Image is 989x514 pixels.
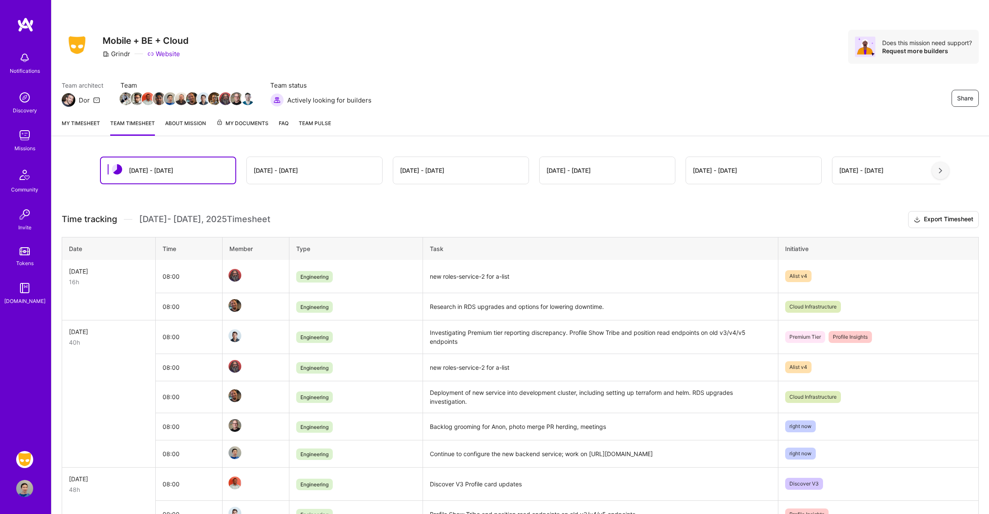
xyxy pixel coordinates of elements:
td: new roles-service-2 for a-list [423,354,778,381]
span: Profile Insights [829,331,872,343]
span: Team [120,81,253,90]
td: 08:00 [155,467,222,501]
th: Type [289,237,423,260]
td: 08:00 [155,260,222,293]
img: Company Logo [62,34,92,57]
a: My timesheet [62,119,100,136]
img: Team Member Avatar [229,446,241,459]
img: Team Member Avatar [219,92,232,105]
div: Community [11,185,38,194]
img: Team Architect [62,93,75,107]
a: My Documents [216,119,269,136]
a: Team Member Avatar [154,91,165,106]
img: tokens [20,247,30,255]
img: Team Member Avatar [186,92,199,105]
a: Team Member Avatar [229,328,240,343]
div: Dor [79,96,90,105]
div: [DATE] - [DATE] [839,166,883,175]
span: right now [785,420,816,432]
a: Team Member Avatar [229,445,240,460]
img: User Avatar [16,480,33,497]
img: Team Member Avatar [164,92,177,105]
i: icon Mail [93,97,100,103]
img: Team Member Avatar [120,92,132,105]
img: Team Member Avatar [229,389,241,402]
img: Team Member Avatar [230,92,243,105]
span: Discover V3 [785,478,823,490]
img: Team Member Avatar [229,360,241,373]
div: Does this mission need support? [882,39,972,47]
img: Invite [16,206,33,223]
img: discovery [16,89,33,106]
a: Team Member Avatar [229,418,240,433]
img: Team Member Avatar [229,477,241,489]
td: new roles-service-2 for a-list [423,260,778,293]
img: Team Member Avatar [142,92,154,105]
div: 40h [69,338,149,347]
td: Deployment of new service into development cluster, including setting up terraform and helm. RDS ... [423,381,778,413]
a: Team Member Avatar [198,91,209,106]
div: [DATE] - [DATE] [546,166,591,175]
td: Research in RDS upgrades and options for lowering downtime. [423,293,778,320]
a: Website [147,49,180,58]
i: icon CompanyGray [103,51,109,57]
div: [DATE] [69,474,149,483]
img: status icon [112,164,122,174]
span: Alist v4 [785,361,812,373]
td: Discover V3 Profile card updates [423,467,778,501]
img: guide book [16,280,33,297]
span: Actively looking for builders [287,96,372,105]
span: Team Pulse [299,120,331,126]
img: Team Member Avatar [153,92,166,105]
a: Team Member Avatar [165,91,176,106]
th: Date [62,237,156,260]
img: Team Member Avatar [131,92,143,105]
img: Team Member Avatar [241,92,254,105]
th: Task [423,237,778,260]
span: Share [957,94,973,103]
th: Time [155,237,222,260]
a: Team Member Avatar [209,91,220,106]
img: Team Member Avatar [229,329,241,342]
td: 08:00 [155,320,222,354]
img: Team Member Avatar [197,92,210,105]
div: [DATE] - [DATE] [254,166,298,175]
span: Team architect [62,81,103,90]
a: User Avatar [14,480,35,497]
img: Grindr: Mobile + BE + Cloud [16,451,33,468]
img: Team Member Avatar [229,269,241,282]
div: Tokens [16,259,34,268]
span: Engineering [296,271,333,283]
h3: Mobile + BE + Cloud [103,35,189,46]
span: Cloud Infrastructure [785,391,841,403]
div: 16h [69,277,149,286]
div: Notifications [10,66,40,75]
img: Team Member Avatar [175,92,188,105]
img: right [939,168,942,174]
div: 48h [69,485,149,494]
span: Engineering [296,448,333,460]
span: [DATE] - [DATE] , 2025 Timesheet [139,214,270,225]
a: Team Member Avatar [220,91,231,106]
span: Premium Tier [785,331,825,343]
a: Team Member Avatar [229,476,240,490]
span: right now [785,448,816,460]
td: 08:00 [155,354,222,381]
td: Continue to configure the new backend service; work on [URL][DOMAIN_NAME] [423,440,778,467]
div: [DOMAIN_NAME] [4,297,46,306]
i: icon Download [914,215,920,224]
div: Invite [18,223,31,232]
button: Share [952,90,979,107]
a: FAQ [279,119,289,136]
a: Team Member Avatar [229,388,240,403]
div: Grindr [103,49,130,58]
a: Team Member Avatar [229,298,240,313]
td: 08:00 [155,293,222,320]
div: [DATE] - [DATE] [129,166,173,175]
td: 08:00 [155,440,222,467]
img: Avatar [855,37,875,57]
span: Alist v4 [785,270,812,282]
a: Team Member Avatar [229,359,240,374]
span: Engineering [296,421,333,433]
img: Team Member Avatar [229,419,241,432]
